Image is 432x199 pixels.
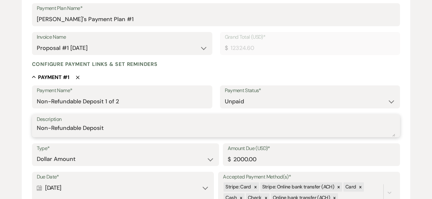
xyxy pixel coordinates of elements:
textarea: Non-Refundable Deposit [37,124,396,137]
label: Payment Plan Name* [37,4,396,13]
div: [DATE] [37,182,209,194]
label: Type* [37,144,214,153]
label: Payment Status* [225,86,396,95]
span: Card [345,184,356,190]
div: $ [228,155,231,164]
span: Stripe: Online bank transfer (ACH) [262,184,334,190]
span: Stripe: Card [225,184,251,190]
h4: Configure payment links & set reminders [32,61,158,68]
label: Accepted Payment Method(s)* [223,172,395,182]
label: Amount Due (USD)* [228,144,396,153]
label: Description [37,115,396,124]
label: Invoice Name [37,33,208,42]
label: Grand Total (USD)* [225,33,396,42]
button: Payment #1 [32,74,69,80]
div: $ [225,44,228,52]
label: Due Date* [37,172,209,182]
label: Payment Name* [37,86,208,95]
h5: Payment # 1 [38,74,69,81]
